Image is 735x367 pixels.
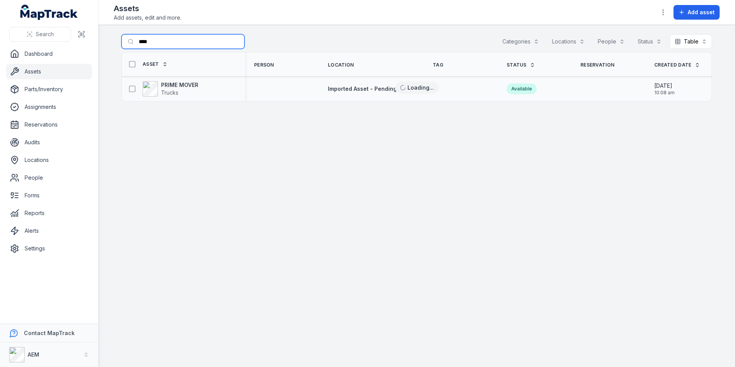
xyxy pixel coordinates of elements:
a: Alerts [6,223,92,239]
span: Reservation [580,62,614,68]
a: Forms [6,188,92,203]
time: 20/08/2025, 10:08:45 am [654,82,675,96]
a: People [6,170,92,185]
strong: Contact MapTrack [24,330,75,336]
span: Search [36,30,54,38]
strong: AEM [28,351,39,358]
h2: Assets [114,3,181,14]
button: Categories [497,34,544,49]
span: 10:08 am [654,90,675,96]
button: Status [633,34,667,49]
a: Audits [6,135,92,150]
a: Asset [143,61,168,67]
span: Trucks [161,89,178,96]
a: Status [507,62,535,68]
span: Person [254,62,274,68]
button: Locations [547,34,590,49]
div: Available [507,83,537,94]
a: Reservations [6,117,92,132]
strong: PRIME MOVER [161,81,198,89]
span: Add assets, edit and more. [114,14,181,22]
a: Assets [6,64,92,79]
span: Status [507,62,527,68]
span: Tag [433,62,443,68]
span: Created Date [654,62,692,68]
a: Assignments [6,99,92,115]
button: Add asset [673,5,720,20]
a: Reports [6,205,92,221]
a: Parts/Inventory [6,82,92,97]
a: Dashboard [6,46,92,62]
span: [DATE] [654,82,675,90]
button: People [593,34,630,49]
a: Locations [6,152,92,168]
span: Location [328,62,354,68]
span: Add asset [688,8,715,16]
a: PRIME MOVERTrucks [143,81,198,97]
a: Created Date [654,62,700,68]
span: Asset [143,61,159,67]
a: Imported Asset - Pending Setup [328,85,414,93]
a: MapTrack [20,5,78,20]
button: Search [9,27,71,42]
a: Settings [6,241,92,256]
span: Imported Asset - Pending Setup [328,85,414,92]
button: Table [670,34,712,49]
